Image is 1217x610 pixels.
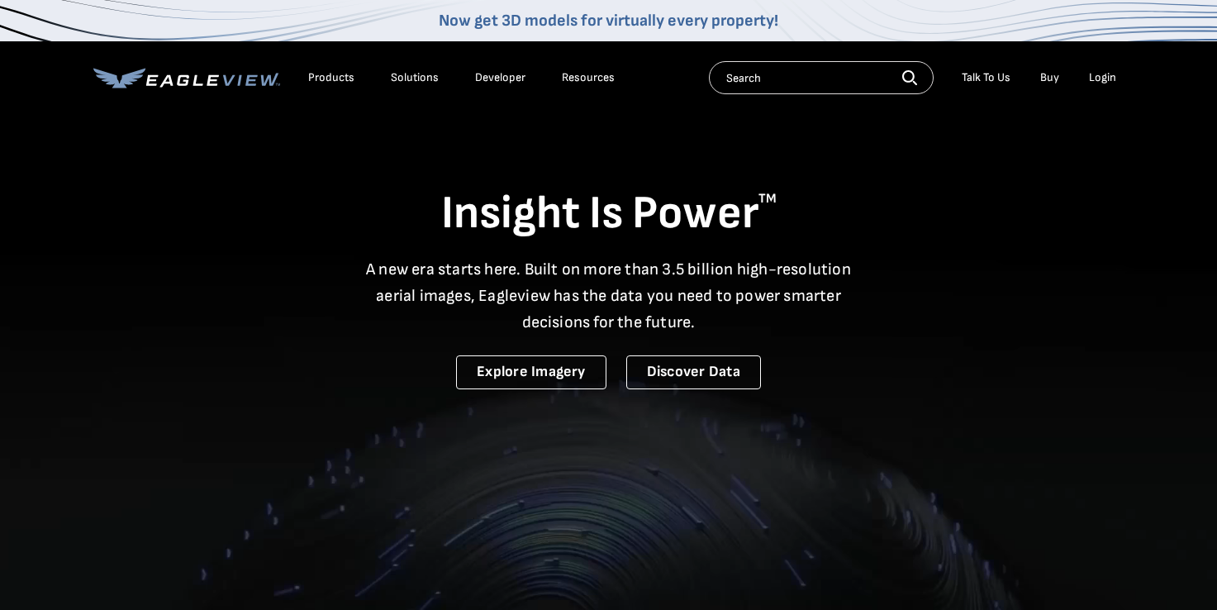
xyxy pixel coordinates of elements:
div: Solutions [391,70,439,85]
h1: Insight Is Power [93,185,1124,243]
div: Login [1089,70,1116,85]
input: Search [709,61,934,94]
p: A new era starts here. Built on more than 3.5 billion high-resolution aerial images, Eagleview ha... [356,256,862,336]
div: Resources [562,70,615,85]
sup: TM [758,191,777,207]
div: Products [308,70,354,85]
a: Discover Data [626,355,761,389]
a: Buy [1040,70,1059,85]
div: Talk To Us [962,70,1010,85]
a: Developer [475,70,525,85]
a: Explore Imagery [456,355,606,389]
a: Now get 3D models for virtually every property! [439,11,778,31]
